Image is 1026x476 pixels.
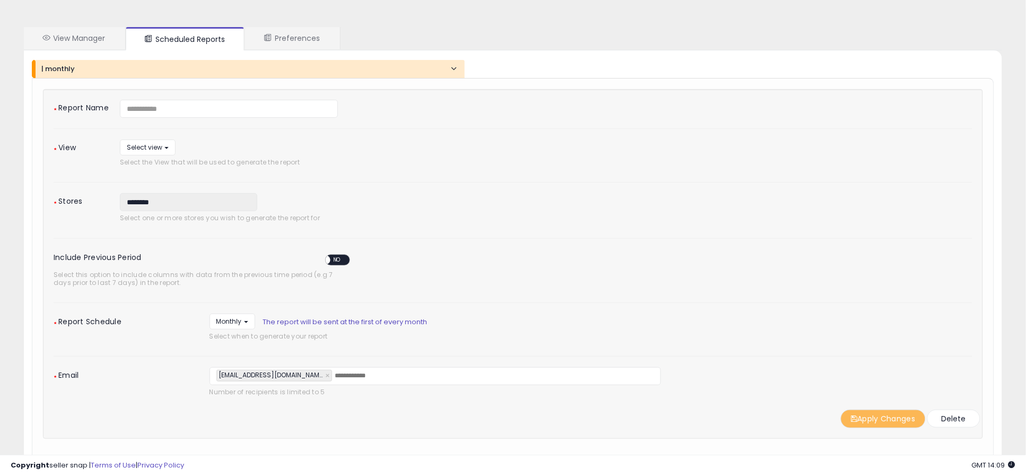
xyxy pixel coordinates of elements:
a: × [326,370,332,381]
span: [EMAIL_ADDRESS][DOMAIN_NAME] [217,370,323,379]
span: 2025-09-7 14:09 GMT [972,460,1015,470]
span: Select the View that will be used to generate the report [120,158,649,166]
span: Select one or more stores you wish to generate the report for [120,214,563,222]
a: Terms of Use [91,460,136,470]
a: View Manager [24,27,124,49]
a: Scheduled Reports [126,27,244,50]
span: Select view [127,143,162,152]
strong: Copyright [11,460,49,470]
span: Number of recipients is limited to 5 [210,388,661,396]
span: ★ [54,200,57,205]
span: ★ [54,321,57,325]
label: Report Schedule [46,314,202,325]
h4: | monthly [41,65,457,73]
span: The report will be sent at the first of every month [255,314,891,327]
span: Monthly [216,317,242,326]
label: Email [46,367,202,378]
button: Delete [927,410,980,428]
span: ★ [54,146,57,151]
div: seller snap | | [11,461,184,471]
i: Scheduled Reports [145,35,152,42]
span: Select when to generate your report [210,332,972,340]
label: Include Previous Period [54,249,360,268]
a: Privacy Policy [137,460,184,470]
i: View Manager [42,34,50,41]
button: Monthly [210,314,255,329]
span: ★ [54,107,57,111]
span: NO [331,255,345,264]
label: Stores [46,193,112,204]
button: Select view [120,140,176,155]
span: ★ [54,374,57,379]
button: Apply Changes [841,410,926,428]
label: Report Name [46,100,112,111]
i: User Preferences [264,34,272,41]
span: Select this option to include columns with data from the previous time period (e.g 7 days prior t... [54,271,349,287]
label: View [46,140,112,151]
a: Preferences [245,27,339,49]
